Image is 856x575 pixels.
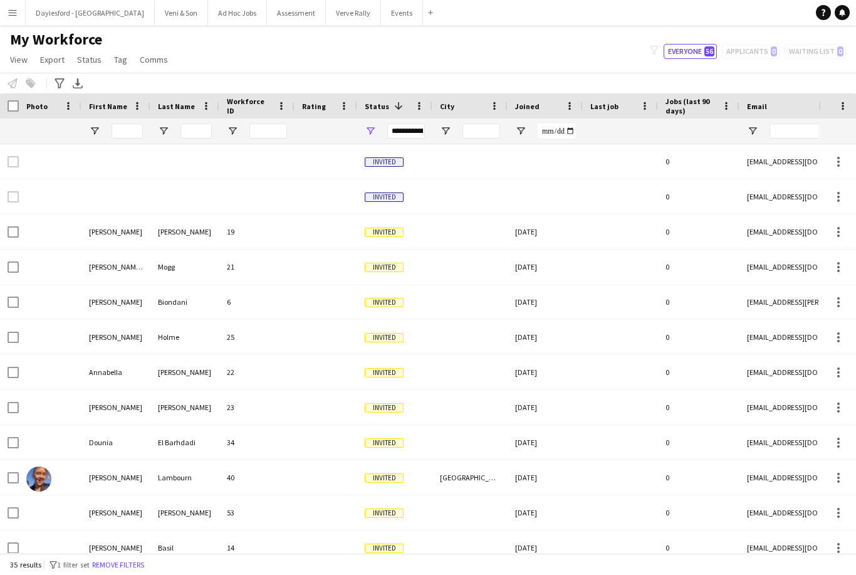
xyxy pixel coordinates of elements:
[365,403,404,413] span: Invited
[365,298,404,307] span: Invited
[508,355,583,389] div: [DATE]
[208,1,267,25] button: Ad Hoc Jobs
[747,125,758,137] button: Open Filter Menu
[150,530,219,565] div: Basil
[658,530,739,565] div: 0
[77,54,102,65] span: Status
[81,250,150,284] div: [PERSON_NAME] ([PERSON_NAME])
[249,124,287,139] input: Workforce ID Filter Input
[365,544,404,553] span: Invited
[57,560,90,569] span: 1 filter set
[90,558,147,572] button: Remove filters
[150,250,219,284] div: Mogg
[81,530,150,565] div: [PERSON_NAME]
[658,495,739,530] div: 0
[26,1,155,25] button: Daylesford - [GEOGRAPHIC_DATA]
[747,102,767,111] span: Email
[658,460,739,495] div: 0
[155,1,208,25] button: Veni & Son
[150,460,219,495] div: Lambourn
[665,97,717,115] span: Jobs (last 90 days)
[365,509,404,518] span: Invited
[365,368,404,377] span: Invited
[26,102,48,111] span: Photo
[81,214,150,249] div: [PERSON_NAME]
[219,214,295,249] div: 19
[365,438,404,448] span: Invited
[219,425,295,460] div: 34
[158,125,169,137] button: Open Filter Menu
[112,124,143,139] input: First Name Filter Input
[508,285,583,319] div: [DATE]
[508,530,583,565] div: [DATE]
[89,102,127,111] span: First Name
[365,157,404,167] span: Invited
[81,390,150,425] div: [PERSON_NAME]
[40,54,65,65] span: Export
[5,51,33,68] a: View
[508,495,583,530] div: [DATE]
[658,144,739,179] div: 0
[267,1,326,25] button: Assessment
[150,320,219,354] div: Holme
[440,102,454,111] span: City
[109,51,132,68] a: Tag
[114,54,127,65] span: Tag
[508,214,583,249] div: [DATE]
[658,355,739,389] div: 0
[658,250,739,284] div: 0
[140,54,168,65] span: Comms
[440,125,451,137] button: Open Filter Menu
[658,390,739,425] div: 0
[219,495,295,530] div: 53
[135,51,173,68] a: Comms
[81,495,150,530] div: [PERSON_NAME]
[538,124,575,139] input: Joined Filter Input
[508,425,583,460] div: [DATE]
[219,530,295,565] div: 14
[8,156,19,167] input: Row Selection is disabled for this row (unchecked)
[150,214,219,249] div: [PERSON_NAME]
[219,460,295,495] div: 40
[219,320,295,354] div: 25
[365,125,376,137] button: Open Filter Menu
[658,179,739,214] div: 0
[462,124,500,139] input: City Filter Input
[8,191,19,203] input: Row Selection is disabled for this row (unchecked)
[180,124,212,139] input: Last Name Filter Input
[326,1,381,25] button: Verve Rally
[150,425,219,460] div: El Barhdadi
[704,46,714,56] span: 56
[10,54,28,65] span: View
[35,51,70,68] a: Export
[658,285,739,319] div: 0
[219,285,295,319] div: 6
[658,320,739,354] div: 0
[432,460,508,495] div: [GEOGRAPHIC_DATA]
[365,193,404,202] span: Invited
[81,355,150,389] div: Annabella
[508,320,583,354] div: [DATE]
[158,102,195,111] span: Last Name
[26,467,51,492] img: Erin Lambourn
[590,102,619,111] span: Last job
[219,250,295,284] div: 21
[365,333,404,342] span: Invited
[664,44,717,59] button: Everyone56
[508,460,583,495] div: [DATE]
[365,473,404,483] span: Invited
[515,125,526,137] button: Open Filter Menu
[365,263,404,272] span: Invited
[381,1,423,25] button: Events
[81,425,150,460] div: Dounia
[150,390,219,425] div: [PERSON_NAME]
[302,102,326,111] span: Rating
[515,102,540,111] span: Joined
[227,97,272,115] span: Workforce ID
[365,228,404,237] span: Invited
[81,285,150,319] div: [PERSON_NAME]
[365,102,389,111] span: Status
[227,125,238,137] button: Open Filter Menu
[658,425,739,460] div: 0
[52,76,67,91] app-action-btn: Advanced filters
